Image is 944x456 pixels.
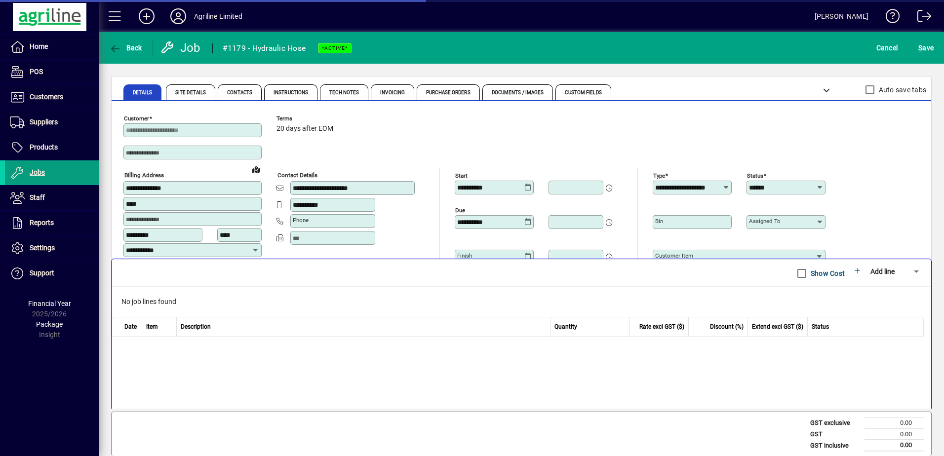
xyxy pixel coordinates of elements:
[30,68,43,76] span: POS
[5,85,99,110] a: Customers
[457,252,472,259] mat-label: Finish
[918,44,922,52] span: S
[805,440,865,452] td: GST inclusive
[194,8,242,24] div: Agriline Limited
[5,60,99,84] a: POS
[812,322,829,331] span: Status
[146,322,158,331] span: Item
[655,218,663,225] mat-label: Bin
[874,39,901,57] button: Cancel
[28,300,71,307] span: Financial Year
[30,269,54,277] span: Support
[276,115,336,122] span: Terms
[5,236,99,261] a: Settings
[870,267,895,275] span: Add line
[160,40,202,56] div: Job
[5,211,99,235] a: Reports
[276,125,333,133] span: 20 days after EOM
[30,118,58,126] span: Suppliers
[878,2,900,34] a: Knowledge Base
[124,115,149,122] mat-label: Customer
[554,322,577,331] span: Quantity
[865,418,924,429] td: 0.00
[918,40,934,56] span: ave
[876,40,898,56] span: Cancel
[293,217,309,224] mat-label: Phone
[916,39,936,57] button: Save
[133,90,152,95] span: Details
[455,172,468,179] mat-label: Start
[124,322,137,331] span: Date
[329,90,359,95] span: Tech Notes
[639,322,684,331] span: Rate excl GST ($)
[5,261,99,286] a: Support
[30,93,63,101] span: Customers
[227,90,252,95] span: Contacts
[653,172,665,179] mat-label: Type
[30,143,58,151] span: Products
[910,2,932,34] a: Logout
[109,44,142,52] span: Back
[752,322,803,331] span: Extend excl GST ($)
[5,186,99,210] a: Staff
[30,168,45,176] span: Jobs
[99,39,153,57] app-page-header-button: Back
[181,322,211,331] span: Description
[426,90,471,95] span: Purchase Orders
[492,90,544,95] span: Documents / Images
[36,320,63,328] span: Package
[5,110,99,135] a: Suppliers
[380,90,405,95] span: Invoicing
[162,7,194,25] button: Profile
[30,219,54,227] span: Reports
[815,8,868,24] div: [PERSON_NAME]
[248,161,264,177] a: View on map
[5,35,99,59] a: Home
[112,287,931,317] div: No job lines found
[865,440,924,452] td: 0.00
[655,252,693,259] mat-label: Customer Item
[30,193,45,201] span: Staff
[30,42,48,50] span: Home
[5,135,99,160] a: Products
[455,207,465,214] mat-label: Due
[747,172,763,179] mat-label: Status
[865,428,924,440] td: 0.00
[809,268,845,278] label: Show Cost
[175,90,206,95] span: Site Details
[805,428,865,440] td: GST
[107,39,145,57] button: Back
[805,418,865,429] td: GST exclusive
[710,322,744,331] span: Discount (%)
[749,218,781,225] mat-label: Assigned to
[565,90,601,95] span: Custom Fields
[131,7,162,25] button: Add
[274,90,308,95] span: Instructions
[877,85,927,95] label: Auto save tabs
[30,244,55,252] span: Settings
[223,40,306,56] div: #1179 - Hydraulic Hose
